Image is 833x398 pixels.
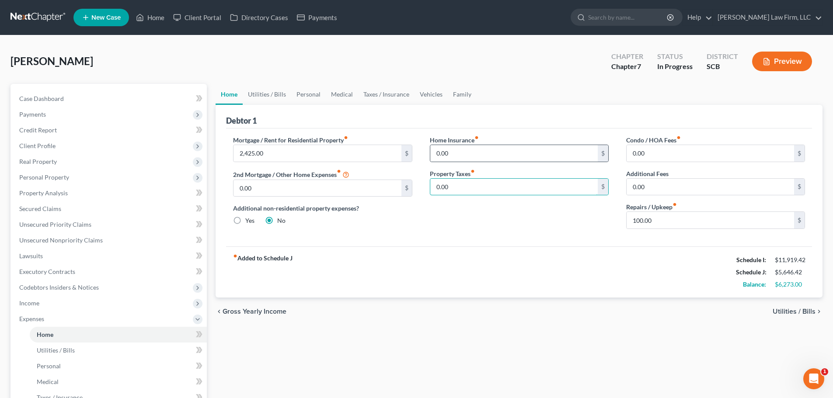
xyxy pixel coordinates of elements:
label: Additional Fees [626,169,669,178]
a: Personal [291,84,326,105]
div: $11,919.42 [775,256,805,264]
input: -- [234,180,401,197]
span: Client Profile [19,142,56,149]
input: -- [627,145,794,162]
a: Unsecured Nonpriority Claims [12,232,207,248]
a: Family [448,84,477,105]
label: Additional non-residential property expenses? [233,204,412,213]
div: $ [794,212,805,228]
span: Personal [37,362,61,370]
a: Client Portal [169,10,226,25]
a: [PERSON_NAME] Law Firm, LLC [713,10,822,25]
button: Preview [752,52,812,71]
i: fiber_manual_record [337,169,341,173]
i: fiber_manual_record [233,254,237,258]
span: Property Analysis [19,189,68,197]
span: Income [19,299,39,307]
input: -- [627,179,794,195]
div: $ [794,179,805,195]
label: Mortgage / Rent for Residential Property [233,135,348,145]
label: No [277,216,286,225]
label: Condo / HOA Fees [626,135,681,145]
span: Unsecured Nonpriority Claims [19,236,103,244]
input: -- [627,212,794,228]
a: Taxes / Insurance [358,84,415,105]
span: Home [37,331,53,338]
span: Utilities / Bills [37,346,75,354]
a: Payments [293,10,342,25]
a: Secured Claims [12,201,207,217]
a: Unsecured Priority Claims [12,217,207,232]
label: Yes [245,216,254,225]
a: Lawsuits [12,248,207,264]
span: Expenses [19,315,44,322]
a: Home [216,84,243,105]
div: Debtor 1 [226,115,257,126]
label: 2nd Mortgage / Other Home Expenses [233,169,349,180]
span: New Case [91,14,121,21]
div: $5,646.42 [775,268,805,277]
a: Medical [326,84,358,105]
div: $6,273.00 [775,280,805,289]
span: Codebtors Insiders & Notices [19,284,99,291]
input: -- [430,145,598,162]
input: -- [234,145,401,162]
strong: Schedule J: [736,268,767,276]
div: $ [598,179,608,195]
span: Executory Contracts [19,268,75,275]
i: fiber_manual_record [676,135,681,140]
span: Case Dashboard [19,95,64,102]
a: Utilities / Bills [30,343,207,358]
span: Medical [37,378,59,385]
a: Help [683,10,712,25]
span: Payments [19,111,46,118]
i: fiber_manual_record [471,169,475,173]
label: Home Insurance [430,135,479,145]
i: chevron_left [216,308,223,315]
div: $ [401,180,412,197]
span: 1 [821,368,828,375]
span: Gross Yearly Income [223,308,286,315]
a: Credit Report [12,122,207,138]
div: District [707,52,738,62]
a: Vehicles [415,84,448,105]
div: $ [401,145,412,162]
span: 7 [637,62,641,70]
a: Executory Contracts [12,264,207,280]
span: Personal Property [19,173,69,181]
strong: Added to Schedule J [233,254,293,291]
span: Secured Claims [19,205,61,212]
div: $ [598,145,608,162]
a: Medical [30,374,207,390]
a: Directory Cases [226,10,293,25]
div: Chapter [611,52,643,62]
span: Unsecured Priority Claims [19,221,91,228]
div: Chapter [611,62,643,72]
iframe: Intercom live chat [803,368,824,389]
label: Repairs / Upkeep [626,202,677,211]
i: fiber_manual_record [474,135,479,140]
span: Utilities / Bills [773,308,816,315]
a: Property Analysis [12,185,207,201]
div: $ [794,145,805,162]
i: chevron_right [816,308,823,315]
strong: Balance: [743,280,766,288]
button: chevron_left Gross Yearly Income [216,308,286,315]
i: fiber_manual_record [673,202,677,207]
a: Case Dashboard [12,91,207,107]
span: Credit Report [19,126,57,134]
span: Real Property [19,158,57,165]
div: In Progress [657,62,693,72]
i: fiber_manual_record [344,135,348,140]
div: SCB [707,62,738,72]
button: Utilities / Bills chevron_right [773,308,823,315]
a: Utilities / Bills [243,84,291,105]
a: Home [132,10,169,25]
label: Property Taxes [430,169,475,178]
div: Status [657,52,693,62]
input: -- [430,179,598,195]
strong: Schedule I: [736,256,766,263]
input: Search by name... [588,9,668,25]
a: Home [30,327,207,343]
span: [PERSON_NAME] [10,55,93,67]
